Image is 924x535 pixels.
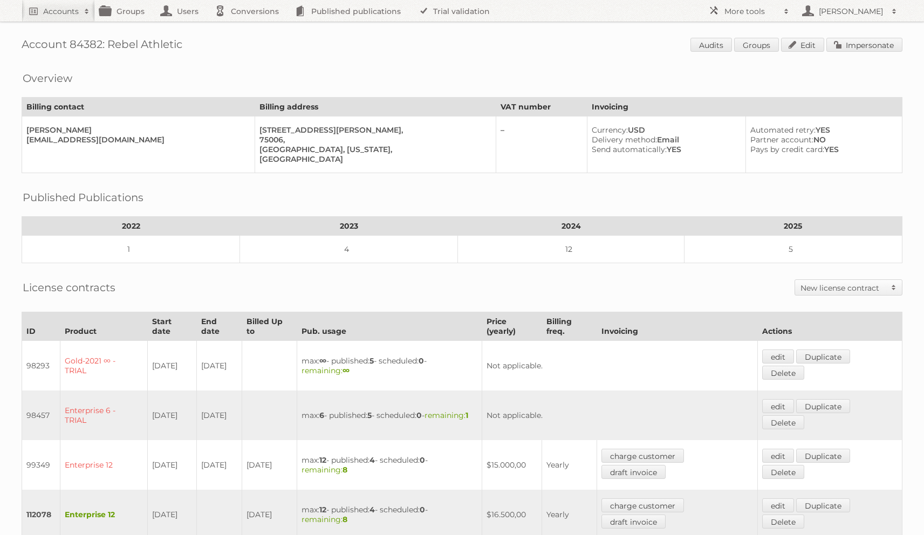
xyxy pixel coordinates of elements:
[369,505,375,515] strong: 4
[796,399,850,413] a: Duplicate
[496,98,587,116] th: VAT number
[592,135,737,145] div: Email
[196,312,242,341] th: End date
[297,440,482,490] td: max: - published: - scheduled: -
[302,515,347,524] span: remaining:
[592,125,737,135] div: USD
[762,349,794,363] a: edit
[148,341,197,391] td: [DATE]
[592,135,657,145] span: Delivery method:
[420,505,425,515] strong: 0
[259,145,487,154] div: [GEOGRAPHIC_DATA], [US_STATE],
[22,312,60,341] th: ID
[302,465,347,475] span: remaining:
[482,440,542,490] td: $15.000,00
[22,341,60,391] td: 98293
[416,410,422,420] strong: 0
[148,312,197,341] th: Start date
[420,455,425,465] strong: 0
[750,125,816,135] span: Automated retry:
[425,410,468,420] span: remaining:
[196,390,242,440] td: [DATE]
[319,356,326,366] strong: ∞
[816,6,886,17] h2: [PERSON_NAME]
[781,38,824,52] a: Edit
[343,465,347,475] strong: 8
[750,145,824,154] span: Pays by credit card:
[22,390,60,440] td: 98457
[762,465,804,479] a: Delete
[22,440,60,490] td: 99349
[542,312,597,341] th: Billing freq.
[458,236,685,263] td: 12
[22,98,255,116] th: Billing contact
[43,6,79,17] h2: Accounts
[466,410,468,420] strong: 1
[196,341,242,391] td: [DATE]
[496,116,587,173] td: –
[259,154,487,164] div: [GEOGRAPHIC_DATA]
[684,217,902,236] th: 2025
[60,312,148,341] th: Product
[26,135,246,145] div: [EMAIL_ADDRESS][DOMAIN_NAME]
[419,356,424,366] strong: 0
[826,38,902,52] a: Impersonate
[343,366,350,375] strong: ∞
[684,236,902,263] td: 5
[750,135,893,145] div: NO
[724,6,778,17] h2: More tools
[23,279,115,296] h2: License contracts
[762,498,794,512] a: edit
[601,515,666,529] a: draft invoice
[367,410,372,420] strong: 5
[369,455,375,465] strong: 4
[542,440,597,490] td: Yearly
[242,312,297,341] th: Billed Up to
[482,390,758,440] td: Not applicable.
[240,236,458,263] td: 4
[762,366,804,380] a: Delete
[240,217,458,236] th: 2023
[750,135,813,145] span: Partner account:
[690,38,732,52] a: Audits
[319,505,326,515] strong: 12
[762,399,794,413] a: edit
[26,125,246,135] div: [PERSON_NAME]
[592,145,667,154] span: Send automatically:
[23,189,143,205] h2: Published Publications
[482,341,758,391] td: Not applicable.
[255,98,496,116] th: Billing address
[592,125,628,135] span: Currency:
[762,415,804,429] a: Delete
[319,410,324,420] strong: 6
[750,125,893,135] div: YES
[60,341,148,391] td: Gold-2021 ∞ - TRIAL
[60,390,148,440] td: Enterprise 6 - TRIAL
[319,455,326,465] strong: 12
[762,449,794,463] a: edit
[369,356,374,366] strong: 5
[482,312,542,341] th: Price (yearly)
[762,515,804,529] a: Delete
[343,515,347,524] strong: 8
[795,280,902,295] a: New license contract
[597,312,757,341] th: Invoicing
[22,38,902,54] h1: Account 84382: Rebel Athletic
[148,440,197,490] td: [DATE]
[297,390,482,440] td: max: - published: - scheduled: -
[297,341,482,391] td: max: - published: - scheduled: -
[592,145,737,154] div: YES
[796,349,850,363] a: Duplicate
[302,366,350,375] span: remaining:
[587,98,902,116] th: Invoicing
[259,125,487,135] div: [STREET_ADDRESS][PERSON_NAME],
[196,440,242,490] td: [DATE]
[796,498,850,512] a: Duplicate
[22,236,240,263] td: 1
[601,498,684,512] a: charge customer
[886,280,902,295] span: Toggle
[259,135,487,145] div: 75006,
[796,449,850,463] a: Duplicate
[22,217,240,236] th: 2022
[458,217,685,236] th: 2024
